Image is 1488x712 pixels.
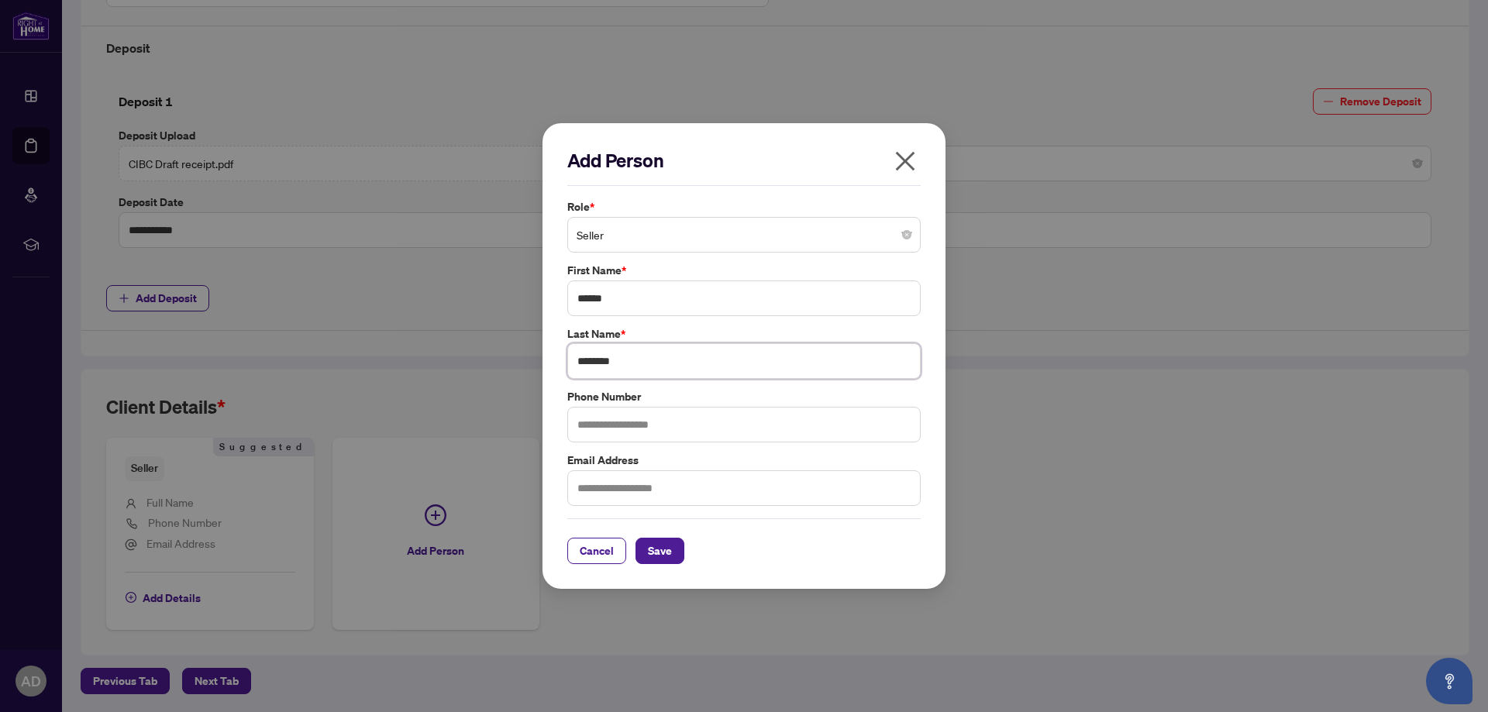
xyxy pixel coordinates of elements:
[580,538,614,563] span: Cancel
[567,538,626,564] button: Cancel
[567,262,921,279] label: First Name
[567,452,921,469] label: Email Address
[567,325,921,342] label: Last Name
[567,148,921,173] h2: Add Person
[567,388,921,405] label: Phone Number
[635,538,684,564] button: Save
[1426,658,1472,704] button: Open asap
[577,220,911,249] span: Seller
[567,198,921,215] label: Role
[902,230,911,239] span: close-circle
[893,149,918,174] span: close
[648,538,672,563] span: Save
